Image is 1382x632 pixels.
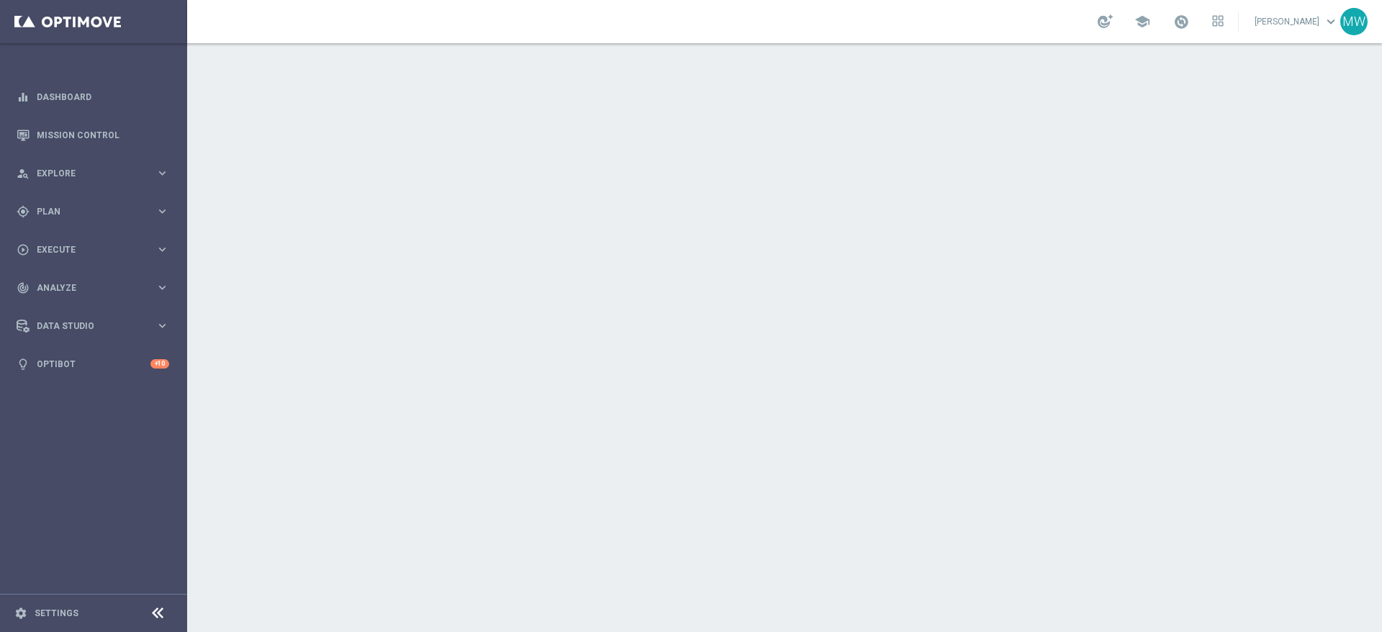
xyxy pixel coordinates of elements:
[37,345,150,383] a: Optibot
[17,205,30,218] i: gps_fixed
[37,169,155,178] span: Explore
[17,91,30,104] i: equalizer
[1323,14,1339,30] span: keyboard_arrow_down
[17,281,155,294] div: Analyze
[17,167,155,180] div: Explore
[155,281,169,294] i: keyboard_arrow_right
[17,320,155,333] div: Data Studio
[17,116,169,154] div: Mission Control
[16,244,170,256] button: play_circle_outline Execute keyboard_arrow_right
[37,284,155,292] span: Analyze
[16,206,170,217] button: gps_fixed Plan keyboard_arrow_right
[35,609,78,618] a: Settings
[1134,14,1150,30] span: school
[16,320,170,332] button: Data Studio keyboard_arrow_right
[16,358,170,370] button: lightbulb Optibot +10
[17,243,30,256] i: play_circle_outline
[16,168,170,179] button: person_search Explore keyboard_arrow_right
[17,167,30,180] i: person_search
[16,282,170,294] button: track_changes Analyze keyboard_arrow_right
[37,78,169,116] a: Dashboard
[155,319,169,333] i: keyboard_arrow_right
[155,243,169,256] i: keyboard_arrow_right
[37,207,155,216] span: Plan
[150,359,169,369] div: +10
[14,607,27,620] i: settings
[1253,11,1340,32] a: [PERSON_NAME]keyboard_arrow_down
[155,204,169,218] i: keyboard_arrow_right
[17,358,30,371] i: lightbulb
[17,345,169,383] div: Optibot
[37,322,155,330] span: Data Studio
[17,78,169,116] div: Dashboard
[17,281,30,294] i: track_changes
[17,205,155,218] div: Plan
[37,116,169,154] a: Mission Control
[155,166,169,180] i: keyboard_arrow_right
[17,243,155,256] div: Execute
[37,245,155,254] span: Execute
[16,130,170,141] button: Mission Control
[16,91,170,103] button: equalizer Dashboard
[1340,8,1368,35] div: MW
